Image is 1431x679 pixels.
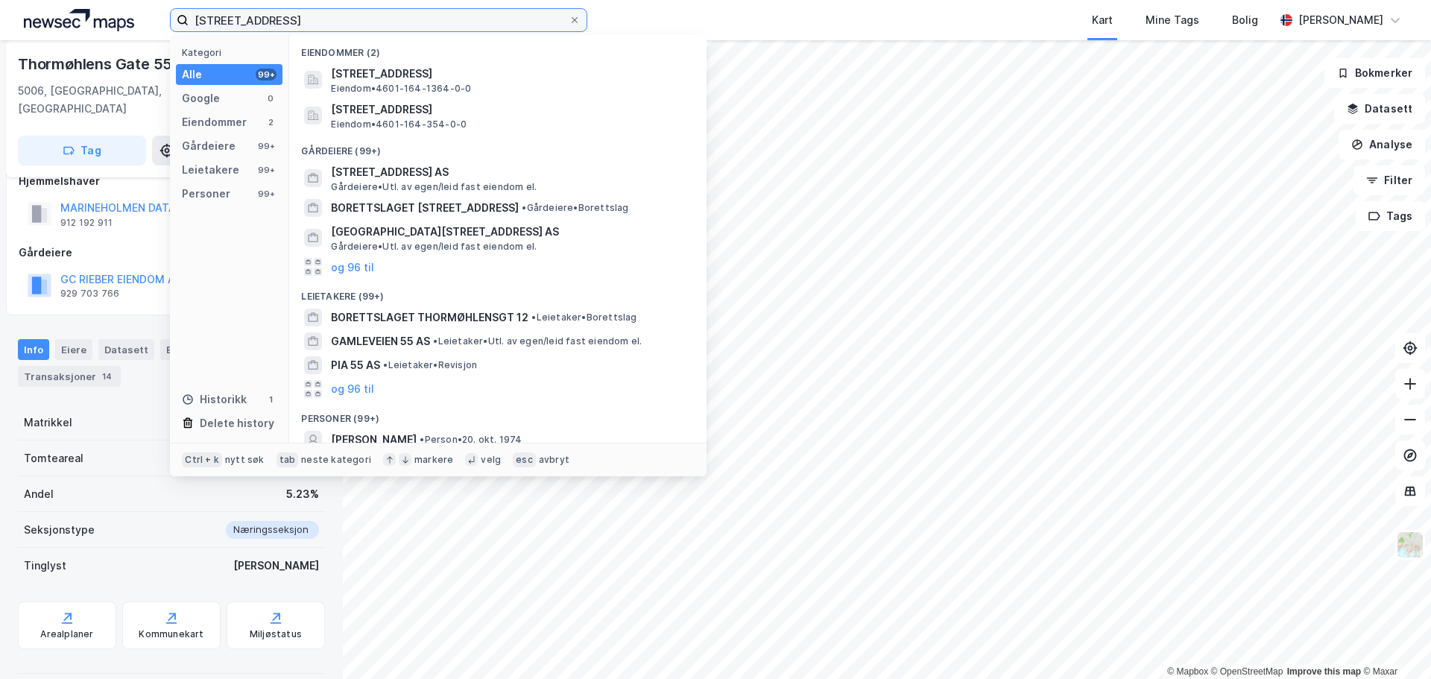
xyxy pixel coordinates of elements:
[1146,11,1199,29] div: Mine Tags
[55,339,92,360] div: Eiere
[98,339,154,360] div: Datasett
[277,452,299,467] div: tab
[99,369,115,384] div: 14
[331,119,467,130] span: Eiendom • 4601-164-354-0-0
[481,454,501,466] div: velg
[60,217,113,229] div: 912 192 911
[289,279,707,306] div: Leietakere (99+)
[286,485,319,503] div: 5.23%
[24,521,95,539] div: Seksjonstype
[24,485,54,503] div: Andel
[18,82,192,118] div: 5006, [GEOGRAPHIC_DATA], [GEOGRAPHIC_DATA]
[331,199,519,217] span: BORETTSLAGET [STREET_ADDRESS]
[225,454,265,466] div: nytt søk
[331,431,417,449] span: [PERSON_NAME]
[1356,607,1431,679] div: Kontrollprogram for chat
[250,628,302,640] div: Miljøstatus
[1211,666,1283,677] a: OpenStreetMap
[331,83,471,95] span: Eiendom • 4601-164-1364-0-0
[256,69,277,80] div: 99+
[331,356,380,374] span: PIA 55 AS
[19,172,324,190] div: Hjemmelshaver
[331,258,374,276] button: og 96 til
[182,113,247,131] div: Eiendommer
[18,339,49,360] div: Info
[331,223,689,241] span: [GEOGRAPHIC_DATA][STREET_ADDRESS] AS
[331,241,537,253] span: Gårdeiere • Utl. av egen/leid fast eiendom el.
[1298,11,1383,29] div: [PERSON_NAME]
[331,332,430,350] span: GAMLEVEIEN 55 AS
[1232,11,1258,29] div: Bolig
[1356,201,1425,231] button: Tags
[420,434,522,446] span: Person • 20. okt. 1974
[182,47,282,58] div: Kategori
[513,452,536,467] div: esc
[200,414,274,432] div: Delete history
[331,163,689,181] span: [STREET_ADDRESS] AS
[265,394,277,405] div: 1
[40,628,93,640] div: Arealplaner
[60,288,119,300] div: 929 703 766
[383,359,477,371] span: Leietaker • Revisjon
[433,335,437,347] span: •
[19,244,324,262] div: Gårdeiere
[1287,666,1361,677] a: Improve this map
[24,557,66,575] div: Tinglyst
[420,434,424,445] span: •
[1167,666,1208,677] a: Mapbox
[522,202,526,213] span: •
[414,454,453,466] div: markere
[331,65,689,83] span: [STREET_ADDRESS]
[1092,11,1113,29] div: Kart
[1324,58,1425,88] button: Bokmerker
[182,391,247,408] div: Historikk
[383,359,388,370] span: •
[182,185,230,203] div: Personer
[189,9,569,31] input: Søk på adresse, matrikkel, gårdeiere, leietakere eller personer
[531,312,536,323] span: •
[256,164,277,176] div: 99+
[265,116,277,128] div: 2
[1334,94,1425,124] button: Datasett
[265,92,277,104] div: 0
[182,137,236,155] div: Gårdeiere
[182,452,222,467] div: Ctrl + k
[539,454,569,466] div: avbryt
[24,414,72,432] div: Matrikkel
[1339,130,1425,160] button: Analyse
[182,161,239,179] div: Leietakere
[1396,531,1424,559] img: Z
[331,101,689,119] span: [STREET_ADDRESS]
[160,339,215,360] div: Bygg
[24,9,134,31] img: logo.a4113a55bc3d86da70a041830d287a7e.svg
[256,140,277,152] div: 99+
[331,181,537,193] span: Gårdeiere • Utl. av egen/leid fast eiendom el.
[289,133,707,160] div: Gårdeiere (99+)
[18,366,121,387] div: Transaksjoner
[233,557,319,575] div: [PERSON_NAME]
[182,66,202,83] div: Alle
[331,380,374,398] button: og 96 til
[433,335,642,347] span: Leietaker • Utl. av egen/leid fast eiendom el.
[18,136,146,165] button: Tag
[182,89,220,107] div: Google
[331,309,528,326] span: BORETTSLAGET THORMØHLENSGT 12
[289,401,707,428] div: Personer (99+)
[289,35,707,62] div: Eiendommer (2)
[256,188,277,200] div: 99+
[24,449,83,467] div: Tomteareal
[18,52,175,76] div: Thormøhlens Gate 55
[1353,165,1425,195] button: Filter
[1356,607,1431,679] iframe: Chat Widget
[522,202,628,214] span: Gårdeiere • Borettslag
[301,454,371,466] div: neste kategori
[139,628,203,640] div: Kommunekart
[531,312,636,323] span: Leietaker • Borettslag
